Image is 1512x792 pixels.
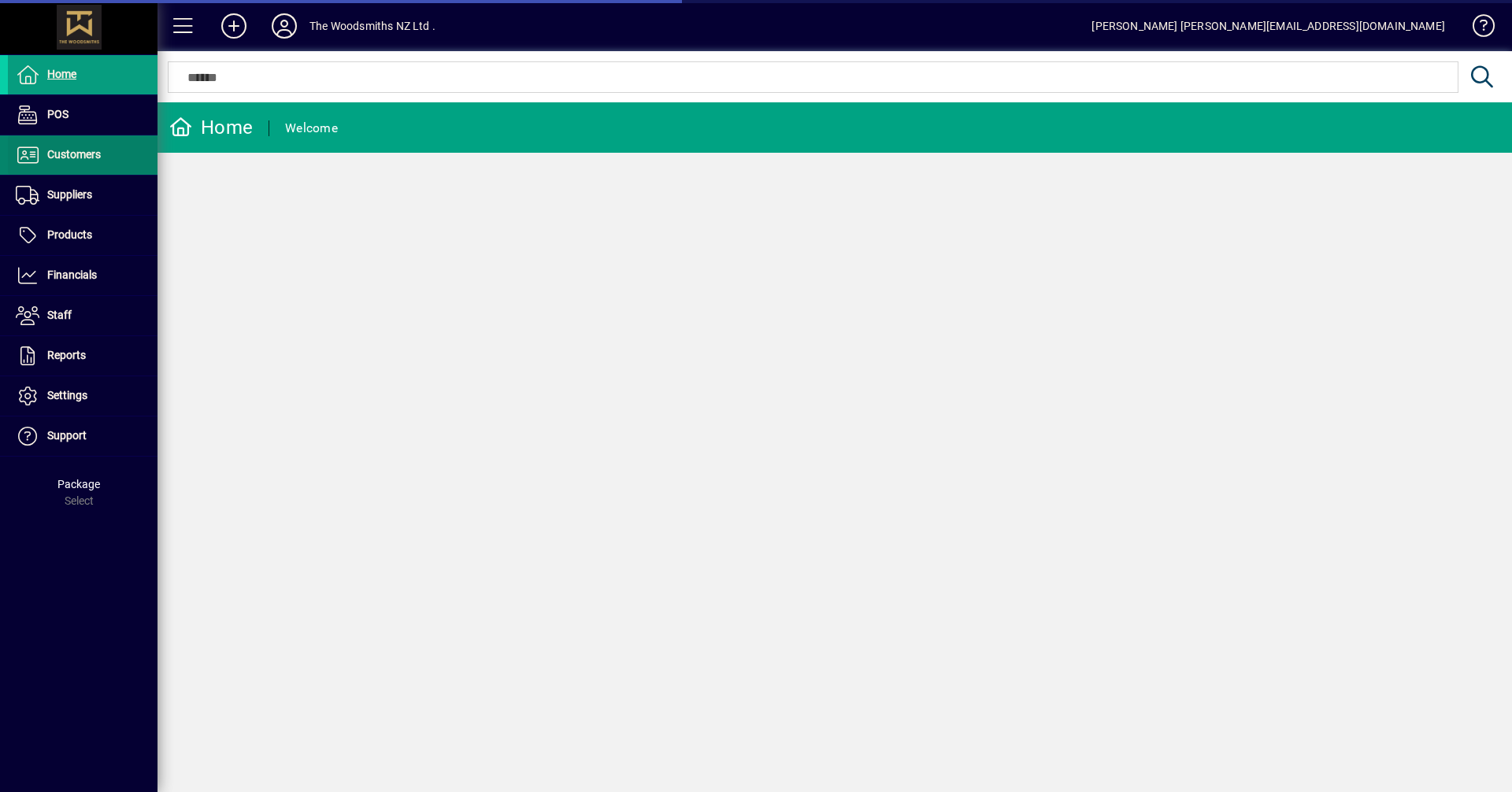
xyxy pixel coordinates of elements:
a: Suppliers [8,176,157,215]
a: Reports [8,336,157,376]
div: Home [169,115,253,140]
div: The Woodsmiths NZ Ltd . [309,13,435,39]
button: Add [209,12,259,40]
a: POS [8,95,157,135]
span: Products [47,228,92,241]
span: Financials [47,268,97,281]
span: Reports [47,349,86,361]
span: Support [47,429,87,442]
a: Financials [8,256,157,295]
a: Products [8,216,157,255]
span: Settings [47,389,87,402]
a: Staff [8,296,157,335]
span: POS [47,108,69,120]
span: Package [57,478,100,490]
button: Profile [259,12,309,40]
a: Settings [8,376,157,416]
span: Staff [47,309,72,321]
div: [PERSON_NAME] [PERSON_NAME][EMAIL_ADDRESS][DOMAIN_NAME] [1091,13,1445,39]
a: Customers [8,135,157,175]
span: Customers [47,148,101,161]
span: Suppliers [47,188,92,201]
div: Welcome [285,116,338,141]
a: Knowledge Base [1461,3,1492,54]
a: Support [8,416,157,456]
span: Home [47,68,76,80]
